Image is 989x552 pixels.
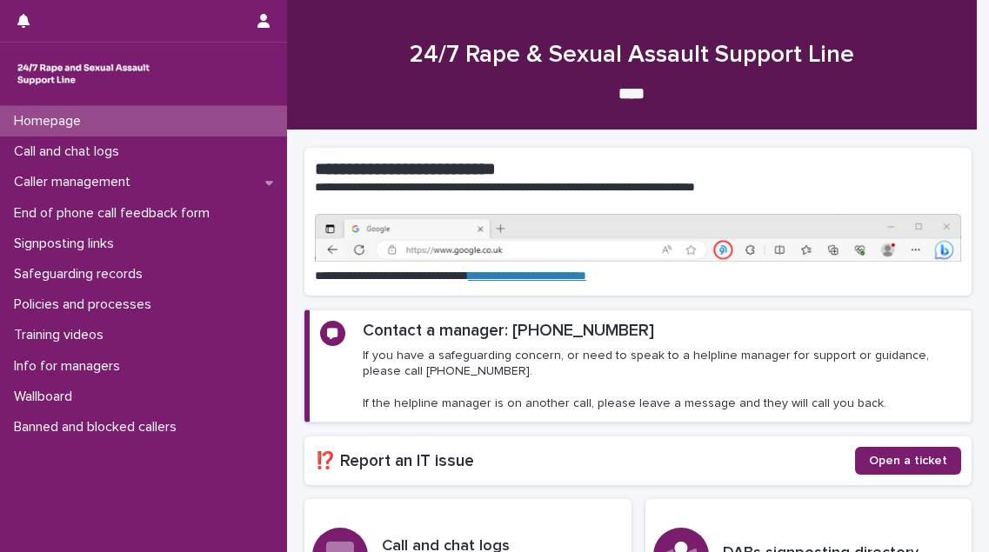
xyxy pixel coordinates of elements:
p: Signposting links [7,236,128,252]
p: Policies and processes [7,296,165,313]
img: rhQMoQhaT3yELyF149Cw [14,57,153,91]
p: Caller management [7,174,144,190]
p: Wallboard [7,389,86,405]
span: Open a ticket [869,455,947,467]
p: Training videos [7,327,117,343]
p: Info for managers [7,358,134,375]
a: Open a ticket [855,447,961,475]
img: https%3A%2F%2Fcdn.document360.io%2F0deca9d6-0dac-4e56-9e8f-8d9979bfce0e%2FImages%2FDocumentation%... [315,214,961,263]
p: Safeguarding records [7,266,157,283]
h2: ⁉️ Report an IT issue [315,451,855,471]
h2: Contact a manager: [PHONE_NUMBER] [363,321,654,341]
p: Banned and blocked callers [7,419,190,436]
p: If you have a safeguarding concern, or need to speak to a helpline manager for support or guidanc... [363,348,960,411]
p: End of phone call feedback form [7,205,224,222]
p: Homepage [7,113,95,130]
p: Call and chat logs [7,143,133,160]
h1: 24/7 Rape & Sexual Assault Support Line [304,41,959,70]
